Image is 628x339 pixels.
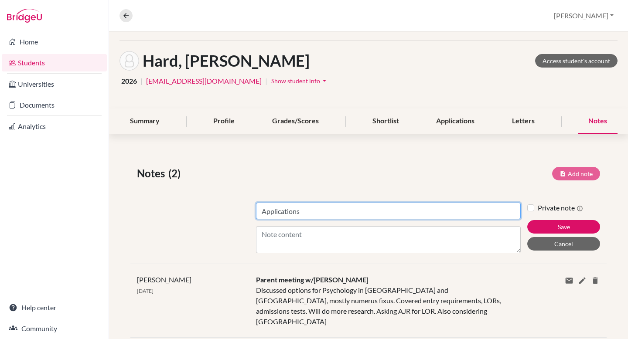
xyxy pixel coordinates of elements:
[256,275,369,284] span: Parent meeting w/[PERSON_NAME]
[265,76,267,86] span: |
[137,166,168,181] span: Notes
[2,299,107,316] a: Help center
[262,108,329,134] div: Grades/Scores
[2,54,107,71] a: Students
[320,76,329,85] i: arrow_drop_down
[7,9,42,23] img: Bridge-U
[203,108,245,134] div: Profile
[2,96,107,114] a: Documents
[2,118,107,135] a: Analytics
[527,220,600,234] button: Save
[271,77,320,85] span: Show student info
[362,108,410,134] div: Shortlist
[527,237,600,251] button: Cancel
[271,74,329,88] button: Show student infoarrow_drop_down
[249,275,527,327] div: Discussed options for Psychology in [GEOGRAPHIC_DATA] and [GEOGRAPHIC_DATA], mostly numerus fixus...
[2,320,107,337] a: Community
[578,108,618,134] div: Notes
[140,76,143,86] span: |
[119,108,170,134] div: Summary
[137,288,154,294] span: [DATE]
[256,203,521,219] input: Note title (required)
[550,7,618,24] button: [PERSON_NAME]
[143,51,310,70] h1: Hard, [PERSON_NAME]
[119,51,139,71] img: Olivia Hard's avatar
[2,75,107,93] a: Universities
[552,167,600,180] button: Add note
[502,108,545,134] div: Letters
[538,203,583,213] label: Private note
[137,275,191,284] span: [PERSON_NAME]
[535,54,618,68] a: Access student's account
[121,76,137,86] span: 2026
[2,33,107,51] a: Home
[168,166,184,181] span: (2)
[146,76,262,86] a: [EMAIL_ADDRESS][DOMAIN_NAME]
[426,108,485,134] div: Applications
